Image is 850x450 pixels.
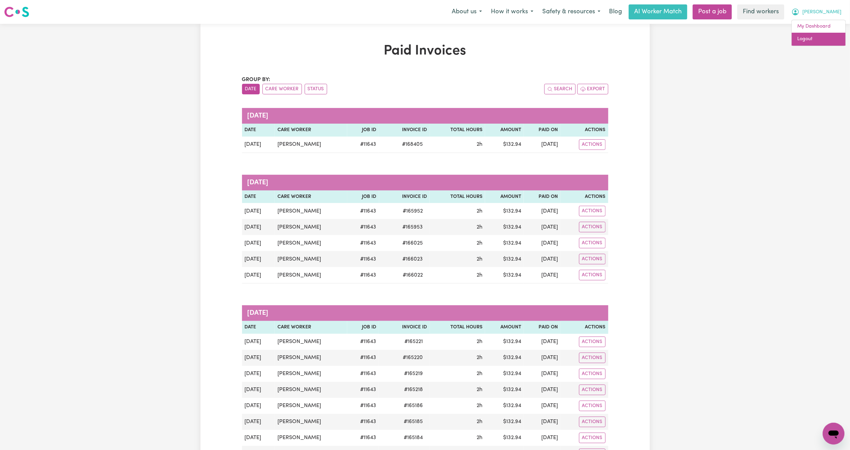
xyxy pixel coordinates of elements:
span: 2 hours [477,257,482,262]
th: Care Worker [275,124,347,137]
th: Paid On [524,190,561,203]
button: Actions [579,353,606,363]
td: [DATE] [524,398,561,414]
td: [DATE] [242,203,275,219]
a: Blog [605,4,626,19]
a: Find workers [737,4,784,19]
td: $ 132.94 [485,137,524,153]
td: [PERSON_NAME] [275,398,347,414]
td: [PERSON_NAME] [275,334,347,350]
span: # 165218 [400,386,427,394]
th: Actions [561,190,608,203]
span: # 165186 [400,402,427,410]
th: Date [242,190,275,203]
th: Actions [561,321,608,334]
td: [DATE] [524,430,561,446]
th: Total Hours [430,190,485,203]
td: [PERSON_NAME] [275,366,347,382]
button: sort invoices by paid status [305,84,327,94]
caption: [DATE] [242,108,608,124]
span: 2 hours [477,224,482,230]
th: Date [242,124,275,137]
button: Export [577,84,608,94]
span: # 166023 [398,255,427,263]
span: # 168405 [398,140,427,149]
td: [DATE] [524,137,561,153]
a: My Dashboard [792,20,846,33]
button: Actions [579,433,606,443]
a: Logout [792,33,846,46]
td: [PERSON_NAME] [275,137,347,153]
td: $ 132.94 [485,334,524,350]
span: # 165953 [398,223,427,231]
th: Total Hours [430,321,485,334]
div: My Account [791,20,846,46]
span: # 166025 [398,239,427,247]
caption: [DATE] [242,305,608,321]
th: Amount [485,190,524,203]
caption: [DATE] [242,175,608,190]
button: Actions [579,417,606,427]
iframe: Button to launch messaging window, conversation in progress [823,423,845,445]
th: Invoice ID [379,124,430,137]
td: # 11643 [347,382,379,398]
td: [PERSON_NAME] [275,430,347,446]
span: # 165952 [399,207,427,215]
button: Actions [579,270,606,280]
a: AI Worker Match [629,4,687,19]
span: # 165221 [401,338,427,346]
span: 2 hours [477,240,482,246]
td: [DATE] [242,137,275,153]
td: [DATE] [524,382,561,398]
td: [DATE] [242,350,275,366]
th: Care Worker [275,321,347,334]
td: [PERSON_NAME] [275,251,347,267]
td: $ 132.94 [485,398,524,414]
td: [PERSON_NAME] [275,203,347,219]
td: [DATE] [242,414,275,430]
td: [DATE] [524,366,561,382]
td: # 11643 [347,267,379,283]
td: # 11643 [347,137,379,153]
td: $ 132.94 [485,203,524,219]
td: $ 132.94 [485,350,524,366]
th: Job ID [347,124,379,137]
td: [DATE] [242,382,275,398]
td: [DATE] [242,366,275,382]
th: Amount [485,124,524,137]
th: Amount [485,321,524,334]
td: [DATE] [242,398,275,414]
span: # 166022 [399,271,427,279]
span: # 165184 [400,434,427,442]
td: # 11643 [347,235,379,251]
td: [DATE] [524,334,561,350]
span: 2 hours [477,208,482,214]
a: Post a job [693,4,732,19]
span: 2 hours [477,371,482,376]
td: # 11643 [347,430,379,446]
td: $ 132.94 [485,382,524,398]
td: # 11643 [347,350,379,366]
span: 2 hours [477,387,482,392]
td: [PERSON_NAME] [275,414,347,430]
td: # 11643 [347,219,379,235]
td: [DATE] [242,251,275,267]
td: [DATE] [524,203,561,219]
button: Actions [579,254,606,264]
th: Total Hours [430,124,485,137]
td: # 11643 [347,334,379,350]
td: [DATE] [242,430,275,446]
td: [PERSON_NAME] [275,267,347,283]
td: # 11643 [347,251,379,267]
td: $ 132.94 [485,430,524,446]
th: Care Worker [275,190,347,203]
td: [DATE] [524,267,561,283]
td: [PERSON_NAME] [275,382,347,398]
h1: Paid Invoices [242,43,608,59]
td: $ 132.94 [485,366,524,382]
th: Job ID [347,190,379,203]
td: [PERSON_NAME] [275,219,347,235]
th: Paid On [524,321,561,334]
td: [DATE] [242,219,275,235]
th: Job ID [347,321,379,334]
